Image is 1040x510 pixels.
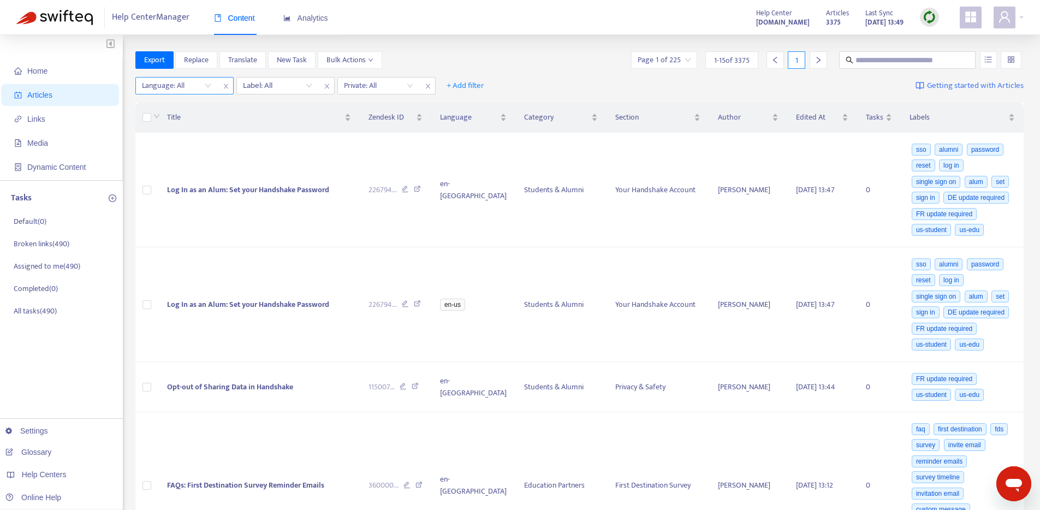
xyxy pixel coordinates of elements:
[369,111,414,123] span: Zendesk ID
[935,258,962,270] span: alumni
[14,216,46,227] p: Default ( 0 )
[109,194,116,202] span: plus-circle
[268,51,316,69] button: New Task
[815,56,822,64] span: right
[912,423,930,435] span: faq
[447,79,484,92] span: + Add filter
[916,81,924,90] img: image-link
[5,493,61,502] a: Online Help
[857,247,901,362] td: 0
[857,362,901,412] td: 0
[939,159,964,171] span: log in
[14,115,22,123] span: link
[912,224,951,236] span: us-student
[912,258,931,270] span: sso
[912,455,967,467] span: reminder emails
[912,192,940,204] span: sign in
[14,67,22,75] span: home
[912,339,951,351] span: us-student
[826,16,841,28] strong: 3375
[996,466,1031,501] iframe: Button to launch messaging window
[524,111,590,123] span: Category
[796,479,833,491] span: [DATE] 13:12
[866,111,883,123] span: Tasks
[144,54,165,66] span: Export
[964,10,977,23] span: appstore
[431,103,515,133] th: Language
[112,7,189,28] span: Help Center Manager
[14,238,69,250] p: Broken links ( 490 )
[515,133,607,247] td: Students & Alumni
[14,283,58,294] p: Completed ( 0 )
[756,7,792,19] span: Help Center
[515,362,607,412] td: Students & Alumni
[14,163,22,171] span: container
[865,7,893,19] span: Last Sync
[320,80,334,93] span: close
[431,362,515,412] td: en-[GEOGRAPHIC_DATA]
[615,111,692,123] span: Section
[219,80,233,93] span: close
[796,381,835,393] span: [DATE] 13:44
[27,139,48,147] span: Media
[27,67,47,75] span: Home
[14,91,22,99] span: account-book
[167,183,329,196] span: Log In as an Alum: Set your Handshake Password
[440,111,498,123] span: Language
[167,111,342,123] span: Title
[709,133,787,247] td: [PERSON_NAME]
[135,51,174,69] button: Export
[912,471,964,483] span: survey timeline
[318,51,382,69] button: Bulk Actionsdown
[990,423,1008,435] span: fds
[27,91,52,99] span: Articles
[709,103,787,133] th: Author
[277,54,307,66] span: New Task
[955,389,984,401] span: us-edu
[440,299,465,311] span: en-us
[912,389,951,401] span: us-student
[368,57,373,63] span: down
[421,80,435,93] span: close
[27,115,45,123] span: Links
[167,479,324,491] span: FAQs: First Destination Survey Reminder Emails
[943,192,1009,204] span: DE update required
[153,113,160,120] span: down
[984,56,992,63] span: unordered-list
[912,144,931,156] span: sso
[912,373,977,385] span: FR update required
[796,111,840,123] span: Edited At
[955,339,984,351] span: us-edu
[912,306,940,318] span: sign in
[709,247,787,362] td: [PERSON_NAME]
[943,306,1009,318] span: DE update required
[326,54,373,66] span: Bulk Actions
[980,51,997,69] button: unordered-list
[607,362,709,412] td: Privacy & Safety
[27,163,86,171] span: Dynamic Content
[857,133,901,247] td: 0
[826,7,849,19] span: Articles
[965,176,988,188] span: alum
[14,139,22,147] span: file-image
[219,51,266,69] button: Translate
[846,56,853,64] span: search
[991,176,1009,188] span: set
[991,290,1009,303] span: set
[865,16,904,28] strong: [DATE] 13:49
[607,133,709,247] td: Your Handshake Account
[214,14,222,22] span: book
[796,183,835,196] span: [DATE] 13:47
[912,159,935,171] span: reset
[967,258,1003,270] span: password
[965,290,988,303] span: alum
[175,51,217,69] button: Replace
[22,470,67,479] span: Help Centers
[14,260,80,272] p: Assigned to me ( 490 )
[910,111,1006,123] span: Labels
[788,51,805,69] div: 1
[935,144,962,156] span: alumni
[167,381,293,393] span: Opt-out of Sharing Data in Handshake
[756,16,810,28] a: [DOMAIN_NAME]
